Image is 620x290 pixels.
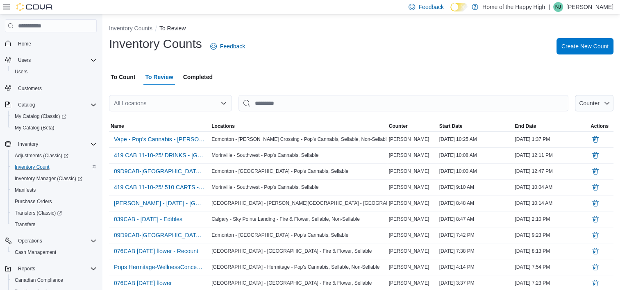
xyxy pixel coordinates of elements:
button: To Review [159,25,186,32]
button: Users [2,54,100,66]
button: Inventory Count [8,161,100,173]
span: My Catalog (Classic) [11,111,97,121]
span: Reports [15,264,97,274]
a: Transfers [11,220,39,229]
span: Operations [15,236,97,246]
span: Cash Management [15,249,56,256]
button: Delete [590,214,600,224]
button: Inventory [2,138,100,150]
span: Create New Count [561,42,609,50]
button: Users [15,55,34,65]
span: Users [18,57,31,63]
button: Catalog [2,99,100,111]
a: Canadian Compliance [11,275,66,285]
div: [DATE] 8:13 PM [513,246,589,256]
button: Delete [590,230,600,240]
span: Users [15,68,27,75]
span: Manifests [15,187,36,193]
p: Home of the Happy High [482,2,545,12]
span: Name [111,123,124,129]
span: [PERSON_NAME] [389,152,429,159]
button: Inventory [15,139,41,149]
a: Manifests [11,185,39,195]
span: [PERSON_NAME] [389,216,429,222]
button: Open list of options [220,100,227,106]
span: Feedback [418,3,443,11]
div: [DATE] 7:23 PM [513,278,589,288]
span: Inventory Manager (Classic) [11,174,97,184]
a: Purchase Orders [11,197,55,206]
span: Operations [18,238,42,244]
button: 076CAB [DATE] flower [111,277,175,289]
span: End Date [515,123,536,129]
span: 076CAB [DATE] flower [114,279,172,287]
div: [DATE] 2:10 PM [513,214,589,224]
a: Transfers (Classic) [8,207,100,219]
span: [PERSON_NAME] - [DATE] - [GEOGRAPHIC_DATA] - [GEOGRAPHIC_DATA] - [PERSON_NAME][GEOGRAPHIC_DATA] -... [114,199,205,207]
button: 039CAB - [DATE] - Edibles [111,213,186,225]
span: Customers [18,85,42,92]
div: [DATE] 3:37 PM [438,278,513,288]
a: Adjustments (Classic) [8,150,100,161]
button: My Catalog (Beta) [8,122,100,134]
span: Transfers [15,221,35,228]
span: To Review [145,69,173,85]
span: My Catalog (Beta) [11,123,97,133]
button: 076CAB [DATE] flower - Recount [111,245,202,257]
button: Customers [2,82,100,94]
div: [DATE] 4:14 PM [438,262,513,272]
button: Cash Management [8,247,100,258]
span: Reports [18,265,35,272]
h1: Inventory Counts [109,36,202,52]
div: [DATE] 10:25 AM [438,134,513,144]
span: To Count [111,69,135,85]
a: My Catalog (Beta) [11,123,58,133]
span: [PERSON_NAME] [389,232,429,238]
span: Actions [590,123,609,129]
div: [DATE] 8:47 AM [438,214,513,224]
span: Transfers [11,220,97,229]
button: Canadian Compliance [8,274,100,286]
span: Pops Hermitage-WellnessConcentratesDrinksEdibles-Oct10Denim - [GEOGRAPHIC_DATA] - [GEOGRAPHIC_DAT... [114,263,205,271]
a: Adjustments (Classic) [11,151,72,161]
div: [DATE] 7:54 PM [513,262,589,272]
span: 076CAB [DATE] flower - Recount [114,247,198,255]
span: Completed [183,69,213,85]
span: Vape - Pop's Cannabis - [PERSON_NAME] [DATE] - [GEOGRAPHIC_DATA] - [PERSON_NAME][GEOGRAPHIC_DATA]... [114,135,205,143]
button: Inventory Counts [109,25,152,32]
div: [DATE] 9:10 AM [438,182,513,192]
button: Counter [575,95,613,111]
div: Nissy John [553,2,563,12]
button: Delete [590,150,600,160]
button: Counter [387,121,438,131]
button: Delete [590,198,600,208]
a: My Catalog (Classic) [11,111,70,121]
div: [GEOGRAPHIC_DATA] - [GEOGRAPHIC_DATA] - Fire & Flower, Sellable [210,278,387,288]
button: Home [2,37,100,49]
span: Cash Management [11,247,97,257]
button: 09D9CAB-[GEOGRAPHIC_DATA]-10/11/25-PreRolls&Vapes [111,165,208,177]
span: Start Date [439,123,463,129]
span: [PERSON_NAME] [389,168,429,174]
div: [GEOGRAPHIC_DATA] - [PERSON_NAME][GEOGRAPHIC_DATA] - [GEOGRAPHIC_DATA], Sellable [210,198,387,208]
button: Operations [2,235,100,247]
span: Inventory [18,141,38,147]
span: [PERSON_NAME] [389,184,429,190]
div: [DATE] 10:14 AM [513,198,589,208]
div: Edmonton - [PERSON_NAME] Crossing - Pop's Cannabis, Sellable, Non-Sellable [210,134,387,144]
button: [PERSON_NAME] - [DATE] - [GEOGRAPHIC_DATA] - [GEOGRAPHIC_DATA] - [PERSON_NAME][GEOGRAPHIC_DATA] -... [111,197,208,209]
button: Create New Count [556,38,613,54]
button: Transfers [8,219,100,230]
span: 419 CAB 11-10-25/ DRINKS - [GEOGRAPHIC_DATA] - Southwest - Pop's Cannabis [114,151,205,159]
button: Operations [15,236,45,246]
span: Inventory Count [15,164,50,170]
nav: An example of EuiBreadcrumbs [109,24,613,34]
span: [PERSON_NAME] [389,280,429,286]
span: Canadian Compliance [11,275,97,285]
button: Manifests [8,184,100,196]
span: Inventory Count [11,162,97,172]
button: Delete [590,166,600,176]
span: 039CAB - [DATE] - Edibles [114,215,182,223]
span: My Catalog (Beta) [15,125,55,131]
span: [PERSON_NAME] [389,136,429,143]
